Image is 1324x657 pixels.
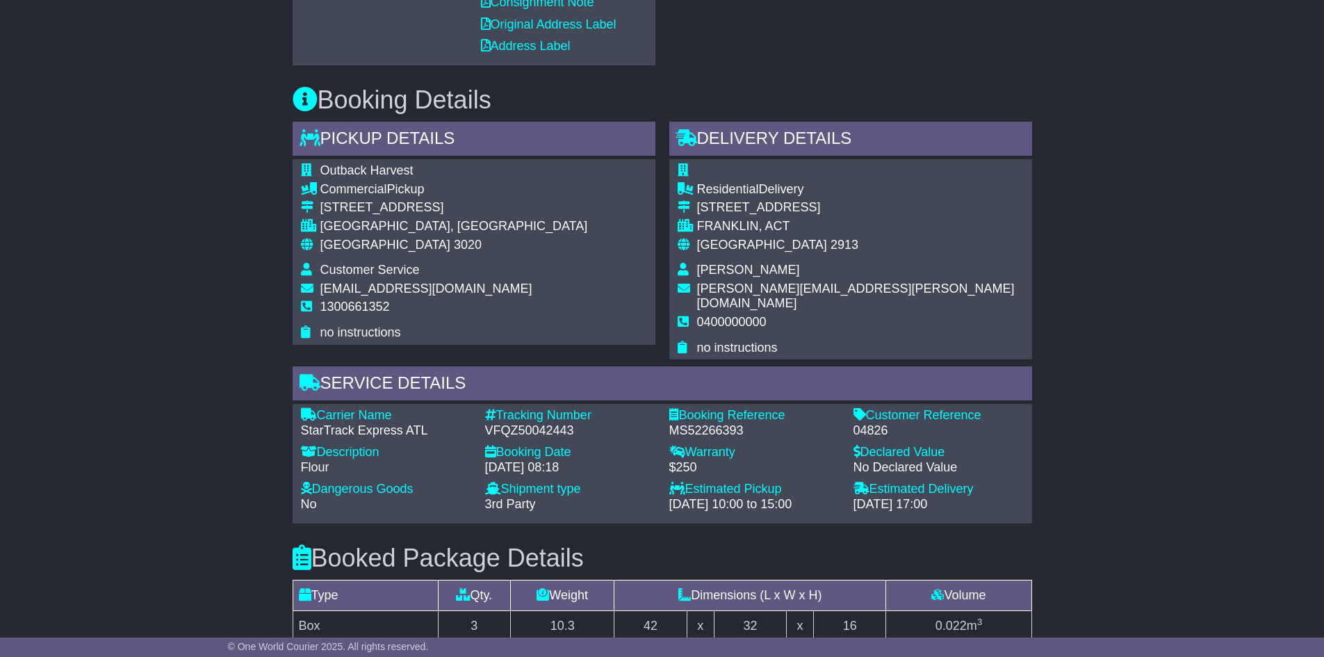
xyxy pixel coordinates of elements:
[320,182,588,197] div: Pickup
[853,445,1024,460] div: Declared Value
[293,544,1032,572] h3: Booked Package Details
[697,341,778,355] span: no instructions
[481,17,616,31] a: Original Address Label
[485,408,655,423] div: Tracking Number
[511,581,614,611] td: Weight
[301,445,471,460] div: Description
[320,182,387,196] span: Commercial
[293,122,655,159] div: Pickup Details
[485,497,536,511] span: 3rd Party
[438,581,511,611] td: Qty.
[853,497,1024,512] div: [DATE] 17:00
[614,611,687,642] td: 42
[320,263,420,277] span: Customer Service
[669,497,840,512] div: [DATE] 10:00 to 15:00
[293,366,1032,404] div: Service Details
[301,423,471,439] div: StarTrack Express ATL
[813,611,886,642] td: 16
[320,325,401,339] span: no instructions
[697,238,827,252] span: [GEOGRAPHIC_DATA]
[853,460,1024,476] div: No Declared Value
[481,39,571,53] a: Address Label
[669,482,840,497] div: Estimated Pickup
[697,182,1024,197] div: Delivery
[485,482,655,497] div: Shipment type
[485,445,655,460] div: Booking Date
[228,641,429,652] span: © One World Courier 2025. All rights reserved.
[697,315,767,329] span: 0400000000
[454,238,482,252] span: 3020
[301,497,317,511] span: No
[669,460,840,476] div: $250
[886,611,1031,642] td: m
[320,163,414,177] span: Outback Harvest
[320,200,588,216] div: [STREET_ADDRESS]
[438,611,511,642] td: 3
[697,282,1015,311] span: [PERSON_NAME][EMAIL_ADDRESS][PERSON_NAME][DOMAIN_NAME]
[320,282,532,295] span: [EMAIL_ADDRESS][DOMAIN_NAME]
[301,460,471,476] div: Flour
[320,300,390,314] span: 1300661352
[831,238,858,252] span: 2913
[697,263,800,277] span: [PERSON_NAME]
[687,611,714,642] td: x
[853,408,1024,423] div: Customer Reference
[320,238,450,252] span: [GEOGRAPHIC_DATA]
[614,581,886,611] td: Dimensions (L x W x H)
[977,617,983,627] sup: 3
[301,408,471,423] div: Carrier Name
[714,611,787,642] td: 32
[787,611,814,642] td: x
[669,423,840,439] div: MS52266393
[485,460,655,476] div: [DATE] 08:18
[293,611,438,642] td: Box
[886,581,1031,611] td: Volume
[935,619,967,633] span: 0.022
[511,611,614,642] td: 10.3
[697,200,1024,216] div: [STREET_ADDRESS]
[697,219,1024,234] div: FRANKLIN, ACT
[293,581,438,611] td: Type
[669,445,840,460] div: Warranty
[293,86,1032,114] h3: Booking Details
[669,408,840,423] div: Booking Reference
[320,219,588,234] div: [GEOGRAPHIC_DATA], [GEOGRAPHIC_DATA]
[853,423,1024,439] div: 04826
[853,482,1024,497] div: Estimated Delivery
[697,182,759,196] span: Residential
[485,423,655,439] div: VFQZ50042443
[669,122,1032,159] div: Delivery Details
[301,482,471,497] div: Dangerous Goods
